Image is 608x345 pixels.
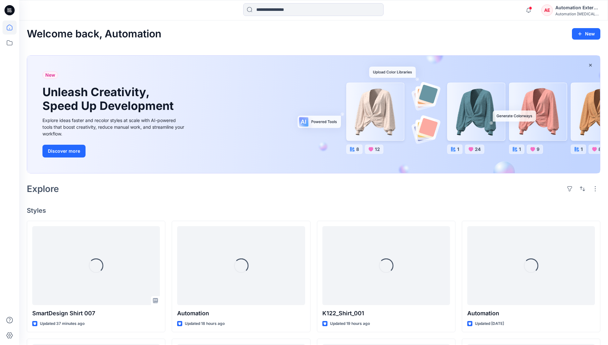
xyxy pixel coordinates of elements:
div: Explore ideas faster and recolor styles at scale with AI-powered tools that boost creativity, red... [42,117,186,137]
h1: Unleash Creativity, Speed Up Development [42,85,176,113]
p: Updated 37 minutes ago [40,320,85,327]
div: AE [541,4,553,16]
div: Automation [MEDICAL_DATA]... [555,11,600,16]
p: Updated 19 hours ago [330,320,370,327]
p: Updated [DATE] [475,320,504,327]
a: Discover more [42,145,186,157]
p: K122_Shirt_001 [322,309,450,318]
p: Automation [177,309,305,318]
h2: Welcome back, Automation [27,28,161,40]
span: New [45,71,55,79]
p: SmartDesign Shirt 007 [32,309,160,318]
h2: Explore [27,184,59,194]
p: Updated 18 hours ago [185,320,225,327]
p: Automation [467,309,595,318]
button: Discover more [42,145,86,157]
button: New [572,28,600,40]
h4: Styles [27,207,600,214]
div: Automation External [555,4,600,11]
